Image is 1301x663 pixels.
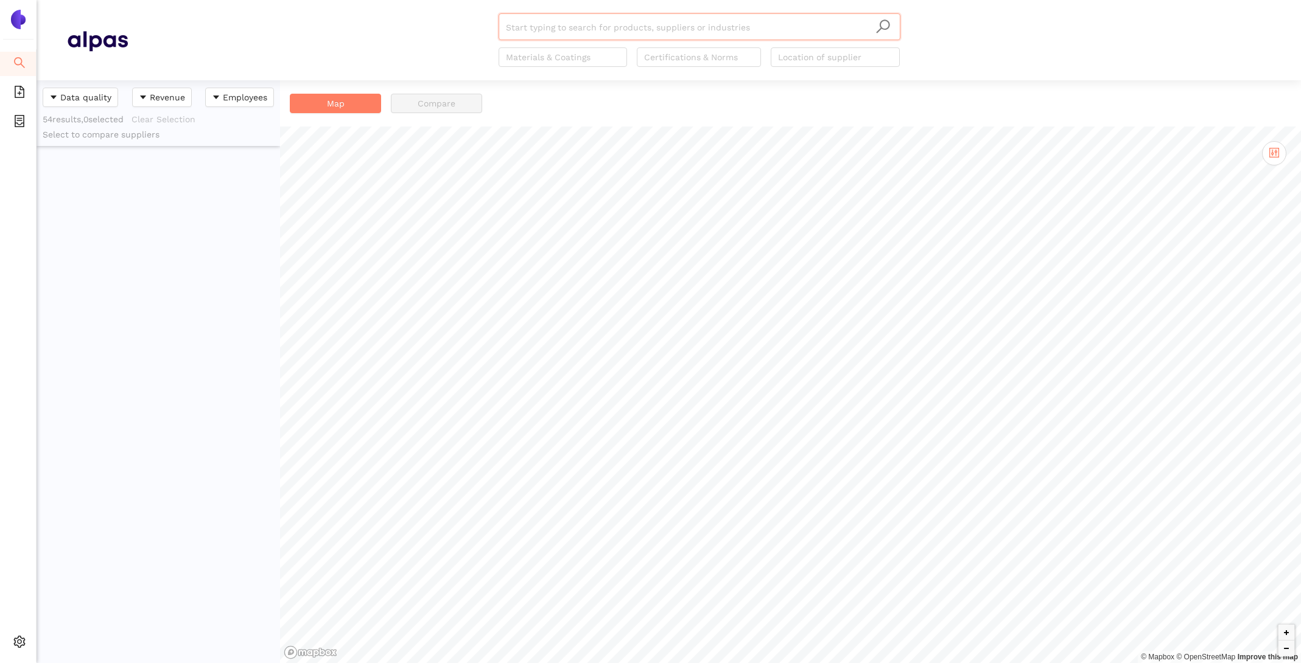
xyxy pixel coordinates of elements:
[212,93,220,103] span: caret-down
[60,91,111,104] span: Data quality
[1269,147,1280,158] span: control
[1278,640,1294,656] button: Zoom out
[49,93,58,103] span: caret-down
[223,91,267,104] span: Employees
[150,91,185,104] span: Revenue
[9,10,28,29] img: Logo
[284,645,337,659] a: Mapbox logo
[13,82,26,106] span: file-add
[13,631,26,656] span: setting
[43,129,274,141] div: Select to compare suppliers
[875,19,891,34] span: search
[67,26,128,56] img: Homepage
[131,109,203,129] button: Clear Selection
[327,97,345,110] span: Map
[290,94,381,113] button: Map
[132,88,192,107] button: caret-downRevenue
[43,88,118,107] button: caret-downData quality
[43,114,124,124] span: 54 results, 0 selected
[205,88,274,107] button: caret-downEmployees
[13,52,26,77] span: search
[13,111,26,135] span: container
[1278,625,1294,640] button: Zoom in
[139,93,147,103] span: caret-down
